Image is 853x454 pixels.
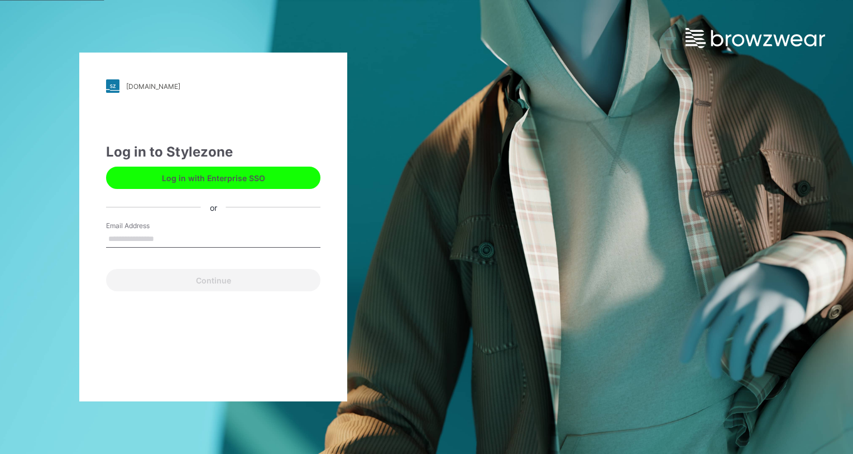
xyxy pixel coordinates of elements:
label: Email Address [106,221,184,231]
div: or [201,201,226,213]
button: Log in with Enterprise SSO [106,167,320,189]
a: [DOMAIN_NAME] [106,79,320,93]
img: browzwear-logo.e42bd6dac1945053ebaf764b6aa21510.svg [686,28,825,48]
img: stylezone-logo.562084cfcfab977791bfbf7441f1a819.svg [106,79,119,93]
div: Log in to Stylezone [106,142,320,162]
div: [DOMAIN_NAME] [126,82,180,91]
